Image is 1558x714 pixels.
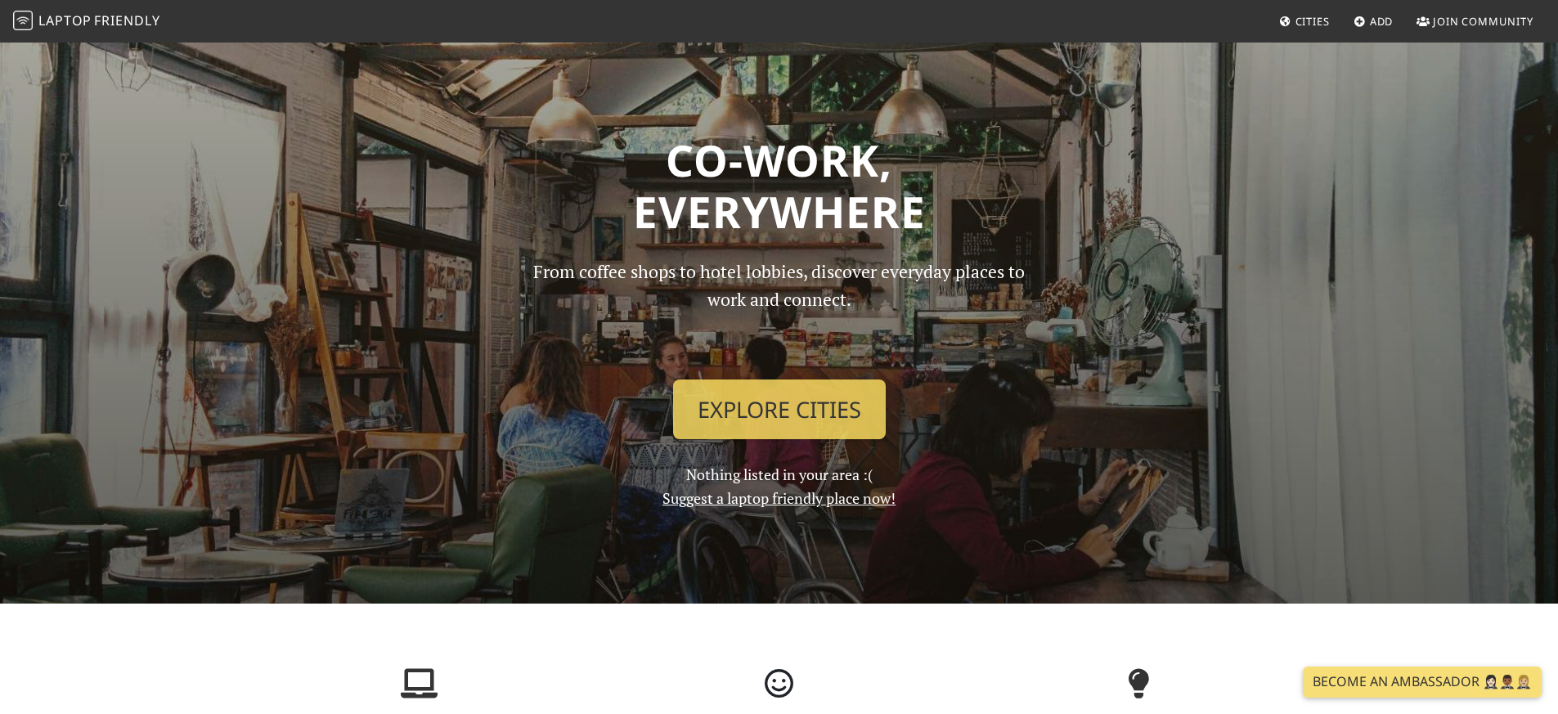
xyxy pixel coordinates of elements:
[38,11,92,29] span: Laptop
[510,258,1049,510] div: Nothing listed in your area :(
[13,11,33,30] img: LaptopFriendly
[13,7,160,36] a: LaptopFriendly LaptopFriendly
[1295,14,1330,29] span: Cities
[519,258,1039,366] p: From coffee shops to hotel lobbies, discover everyday places to work and connect.
[1433,14,1533,29] span: Join Community
[249,134,1309,238] h1: Co-work, Everywhere
[1347,7,1400,36] a: Add
[1273,7,1336,36] a: Cities
[1303,667,1542,698] a: Become an Ambassador 🤵🏻‍♀️🤵🏾‍♂️🤵🏼‍♀️
[662,488,896,508] a: Suggest a laptop friendly place now!
[673,379,886,440] a: Explore Cities
[1370,14,1394,29] span: Add
[94,11,159,29] span: Friendly
[1410,7,1540,36] a: Join Community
